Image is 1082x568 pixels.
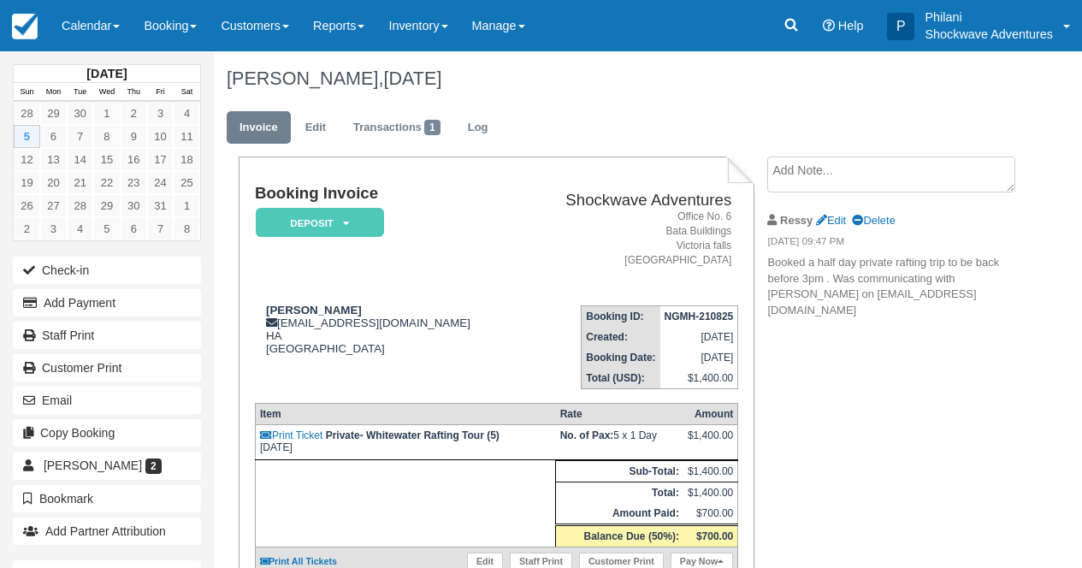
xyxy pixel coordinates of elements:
td: $1,400.00 [683,482,738,504]
strong: No. of Pax [560,429,614,441]
a: 25 [174,171,200,194]
a: 3 [147,102,174,125]
a: 26 [14,194,40,217]
a: 11 [174,125,200,148]
a: 28 [67,194,93,217]
a: 4 [174,102,200,125]
span: [PERSON_NAME] [44,459,142,472]
strong: $700.00 [696,530,733,542]
a: Edit [293,111,339,145]
em: Deposit [256,208,384,238]
th: Tue [67,83,93,102]
button: Email [13,387,201,414]
div: P [887,13,914,40]
a: 6 [121,217,147,240]
th: Sat [174,83,200,102]
span: 1 [424,120,440,135]
a: 6 [40,125,67,148]
strong: Ressy [780,214,813,227]
td: 5 x 1 Day [556,425,683,460]
h1: [PERSON_NAME], [227,68,1013,89]
th: Sub-Total: [556,461,683,482]
button: Copy Booking [13,419,201,447]
button: Check-in [13,257,201,284]
button: Bookmark [13,485,201,512]
a: Edit [816,214,846,227]
a: 2 [121,102,147,125]
button: Add Payment [13,289,201,317]
a: 23 [121,171,147,194]
th: Total (USD): [582,368,660,389]
a: 19 [14,171,40,194]
th: Wed [93,83,120,102]
span: Help [838,19,864,33]
th: Thu [121,83,147,102]
a: 1 [93,102,120,125]
img: checkfront-main-nav-mini-logo.png [12,14,38,39]
a: 7 [147,217,174,240]
a: 9 [121,125,147,148]
a: 14 [67,148,93,171]
strong: [DATE] [86,67,127,80]
a: Print All Tickets [260,556,337,566]
a: 20 [40,171,67,194]
a: 30 [121,194,147,217]
a: 28 [14,102,40,125]
a: 8 [93,125,120,148]
a: 31 [147,194,174,217]
td: [DATE] [255,425,555,460]
p: Philani [925,9,1053,26]
a: 13 [40,148,67,171]
a: Transactions1 [340,111,453,145]
strong: Private- Whitewater Rafting Tour (5) [326,429,500,441]
a: 27 [40,194,67,217]
a: 29 [40,102,67,125]
a: 12 [14,148,40,171]
td: [DATE] [660,327,738,347]
strong: [PERSON_NAME] [266,304,362,317]
button: Add Partner Attribution [13,518,201,545]
a: 22 [93,171,120,194]
th: Item [255,404,555,425]
strong: NGMH-210825 [665,311,734,322]
a: 5 [14,125,40,148]
a: 10 [147,125,174,148]
th: Fri [147,83,174,102]
a: 8 [174,217,200,240]
td: $1,400.00 [660,368,738,389]
a: Staff Print [13,322,201,349]
a: Delete [852,214,895,227]
h2: Shockwave Adventures [525,192,731,210]
a: 3 [40,217,67,240]
a: 2 [14,217,40,240]
address: Office No. 6 Bata Buildings Victoria falls [GEOGRAPHIC_DATA] [525,210,731,269]
a: Print Ticket [260,429,322,441]
a: 16 [121,148,147,171]
a: 15 [93,148,120,171]
td: [DATE] [660,347,738,368]
a: 17 [147,148,174,171]
a: 5 [93,217,120,240]
th: Amount [683,404,738,425]
a: Deposit [255,207,378,239]
p: Shockwave Adventures [925,26,1053,43]
p: Booked a half day private rafting trip to be back before 3pm . Was communicating with [PERSON_NAM... [767,255,1012,318]
div: [EMAIL_ADDRESS][DOMAIN_NAME] HA [GEOGRAPHIC_DATA] [255,304,518,355]
th: Balance Due (50%): [556,525,683,547]
td: $700.00 [683,503,738,525]
a: 21 [67,171,93,194]
a: 29 [93,194,120,217]
th: Sun [14,83,40,102]
th: Created: [582,327,660,347]
a: 30 [67,102,93,125]
div: $1,400.00 [688,429,733,455]
a: 7 [67,125,93,148]
a: Log [455,111,501,145]
i: Help [823,20,835,32]
em: [DATE] 09:47 PM [767,234,1012,253]
a: 1 [174,194,200,217]
a: Customer Print [13,354,201,382]
th: Booking Date: [582,347,660,368]
h1: Booking Invoice [255,185,518,203]
a: 24 [147,171,174,194]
